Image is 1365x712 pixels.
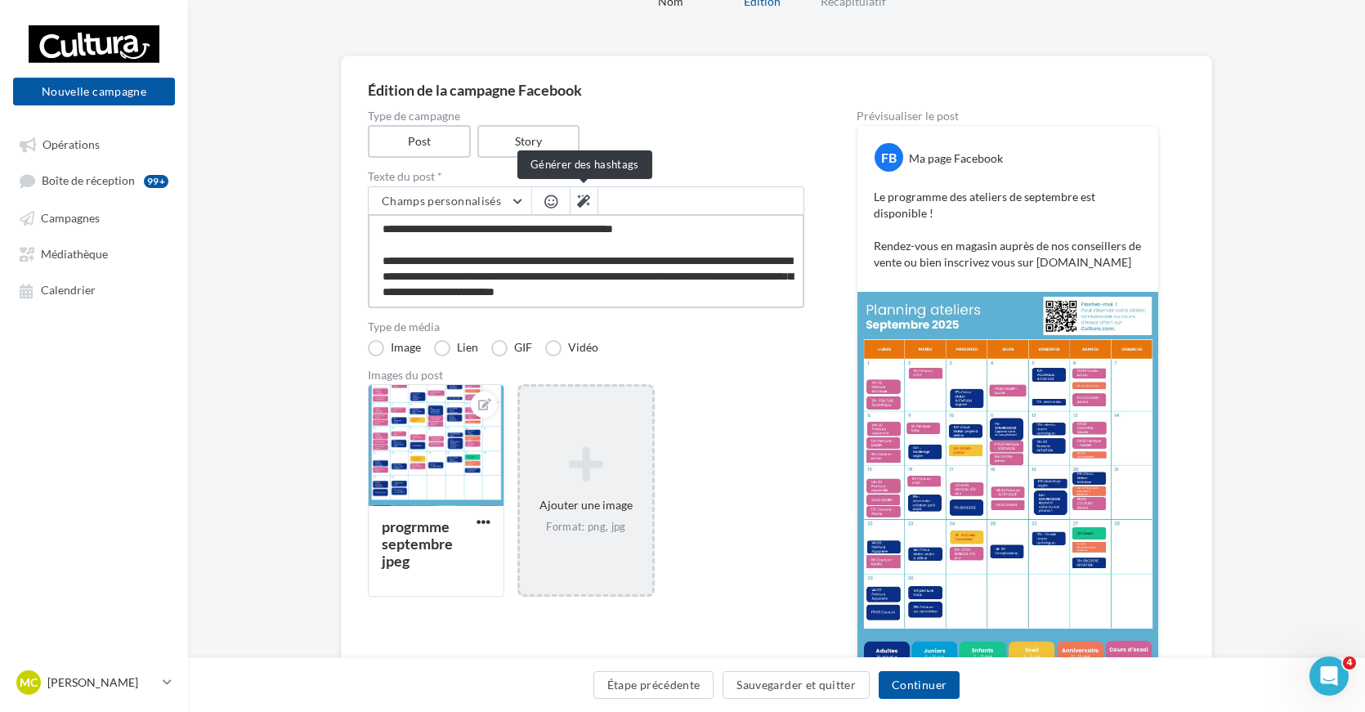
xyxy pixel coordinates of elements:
[42,174,135,188] span: Boîte de réception
[144,175,168,188] div: 99+
[879,671,960,699] button: Continuer
[1309,656,1349,696] iframe: Intercom live chat
[10,129,178,159] a: Opérations
[368,171,804,182] label: Texte du post *
[41,247,108,261] span: Médiathèque
[20,674,38,691] span: MC
[41,211,100,225] span: Campagnes
[874,189,1142,271] p: Le programme des ateliers de septembre est disponible ! Rendez-vous en magasin auprès de nos cons...
[368,125,471,158] label: Post
[13,78,175,105] button: Nouvelle campagne
[13,667,175,698] a: MC [PERSON_NAME]
[1343,656,1356,669] span: 4
[369,187,531,215] button: Champs personnalisés
[857,110,1159,122] div: Prévisualiser le post
[517,150,652,179] div: Générer des hashtags
[10,239,178,268] a: Médiathèque
[368,369,804,381] div: Images du post
[10,275,178,304] a: Calendrier
[491,340,532,356] label: GIF
[593,671,714,699] button: Étape précédente
[47,674,156,691] p: [PERSON_NAME]
[382,517,453,570] div: progrmme septembre jpeg
[477,125,580,158] label: Story
[434,340,478,356] label: Lien
[909,150,1003,167] div: Ma page Facebook
[10,203,178,232] a: Campagnes
[382,194,501,208] span: Champs personnalisés
[368,340,421,356] label: Image
[545,340,598,356] label: Vidéo
[368,83,1185,97] div: Édition de la campagne Facebook
[368,321,804,333] label: Type de média
[41,284,96,298] span: Calendrier
[875,143,903,172] div: FB
[43,137,100,151] span: Opérations
[723,671,870,699] button: Sauvegarder et quitter
[368,110,804,122] label: Type de campagne
[10,165,178,195] a: Boîte de réception99+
